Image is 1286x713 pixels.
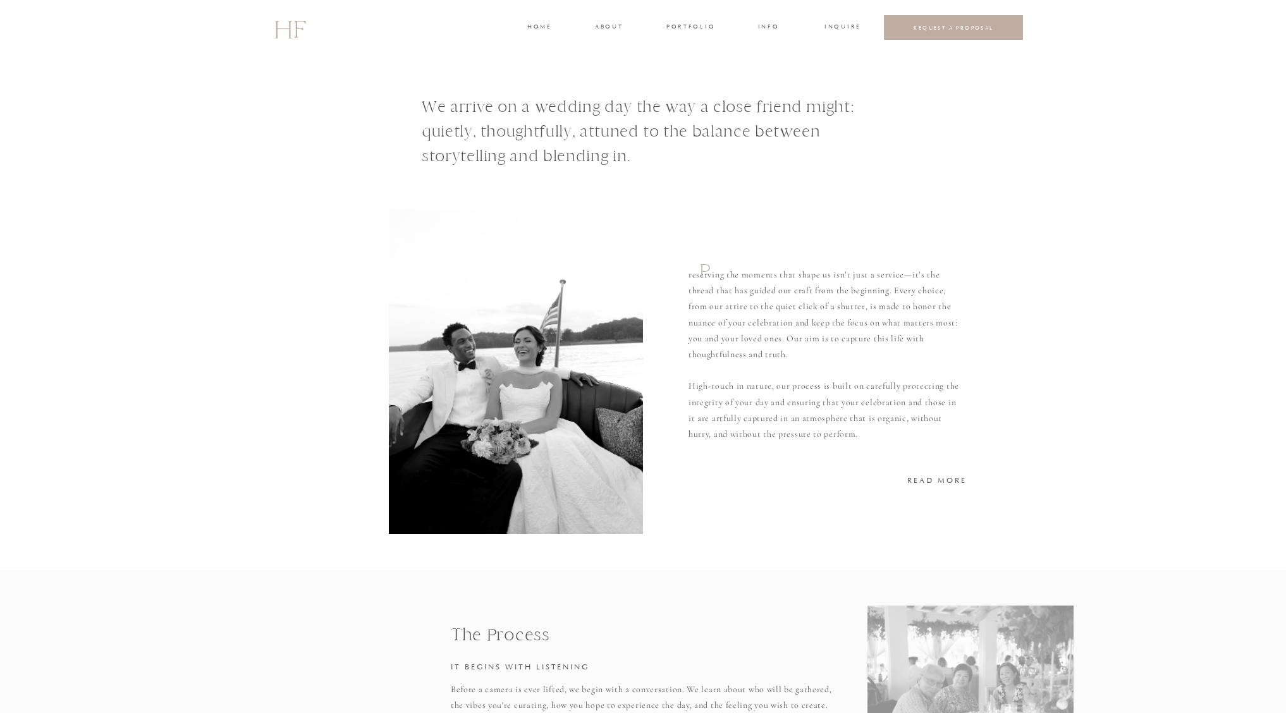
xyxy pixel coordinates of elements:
a: about [595,22,622,34]
h1: P [699,259,718,293]
a: HF [274,9,305,46]
a: REQUEST A PROPOSAL [894,24,1013,31]
p: reserving the moments that shape us isn’t just a service—it’s the thread that has guided our craf... [689,267,964,441]
a: INQUIRE [824,22,859,34]
h1: We arrive on a wedding day the way a close friend might: quietly, thoughtfully, attuned to the ba... [422,94,893,173]
a: READ MORE [907,474,967,485]
a: portfolio [666,22,714,34]
h3: It Begins with listening [451,661,836,670]
a: home [527,22,551,34]
h1: The Process [451,621,836,640]
a: INFO [757,22,780,34]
